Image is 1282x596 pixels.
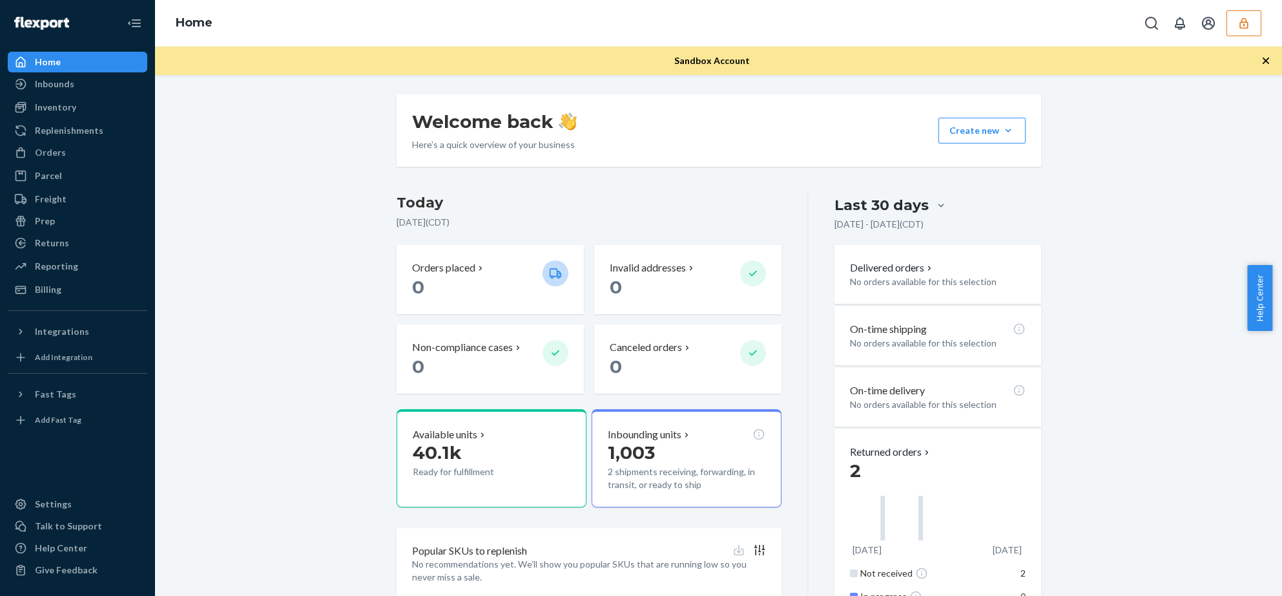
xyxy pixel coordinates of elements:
iframe: Opens a widget where you can chat to one of our agents [1198,557,1269,590]
a: Home [176,16,212,30]
button: Returned orders [850,445,932,460]
div: Not received [860,567,993,580]
div: Fast Tags [35,388,76,401]
button: Delivered orders [850,261,935,275]
ol: breadcrumbs [165,5,223,42]
h3: Today [397,193,782,213]
div: Add Fast Tag [35,414,81,425]
span: 0 [610,356,622,378]
p: Orders placed [412,261,475,275]
p: On-time shipping [850,322,927,337]
span: 1,003 [608,442,655,463]
button: Close Navigation [121,10,147,36]
span: 0 [610,276,622,298]
button: Open notifications [1167,10,1193,36]
img: Flexport logo [14,17,69,30]
img: hand-wave emoji [559,112,577,131]
a: Inbounds [8,74,147,94]
p: [DATE] [853,544,882,557]
p: 2 shipments receiving, forwarding, in transit, or ready to ship [608,465,765,491]
p: Non-compliance cases [412,340,513,355]
p: On-time delivery [850,383,925,398]
div: Talk to Support [35,520,102,533]
div: Inventory [35,101,76,114]
p: No orders available for this selection [850,398,1025,411]
a: Inventory [8,97,147,118]
a: Settings [8,494,147,515]
button: Open Search Box [1139,10,1164,36]
span: 2 [850,460,861,482]
a: Home [8,52,147,72]
button: Talk to Support [8,516,147,537]
a: Prep [8,211,147,231]
p: [DATE] [993,544,1022,557]
div: Prep [35,215,55,228]
button: Inbounding units1,0032 shipments receiving, forwarding, in transit, or ready to ship [592,409,781,507]
a: Returns [8,233,147,253]
div: Billing [35,283,61,296]
div: Returns [35,237,69,250]
div: Parcel [35,169,62,182]
p: No recommendations yet. We’ll show you popular SKUs that are running low so you never miss a sale. [412,558,767,584]
p: Canceled orders [610,340,682,355]
p: No orders available for this selection [850,275,1025,288]
p: Here’s a quick overview of your business [412,138,577,151]
button: Canceled orders 0 [594,325,781,394]
div: Give Feedback [35,564,98,577]
div: Freight [35,193,67,206]
span: 2 [1020,568,1026,579]
button: Available units40.1kReady for fulfillment [397,409,586,507]
button: Integrations [8,321,147,342]
p: [DATE] ( CDT ) [397,216,782,229]
a: Replenishments [8,120,147,141]
div: Integrations [35,325,89,338]
div: Settings [35,498,72,511]
div: Home [35,56,61,69]
button: Give Feedback [8,560,147,580]
p: Ready for fulfillment [413,465,532,478]
div: Add Integration [35,352,92,363]
button: Fast Tags [8,384,147,405]
span: 40.1k [413,442,462,463]
button: Non-compliance cases 0 [397,325,584,394]
div: Replenishments [35,124,103,137]
a: Orders [8,142,147,163]
span: Sandbox Account [674,55,750,66]
a: Help Center [8,538,147,559]
span: 0 [412,276,424,298]
a: Billing [8,279,147,300]
a: Parcel [8,165,147,186]
a: Reporting [8,256,147,277]
div: Inbounds [35,78,74,90]
p: Popular SKUs to replenish [412,544,527,559]
p: [DATE] - [DATE] ( CDT ) [834,218,924,231]
div: Help Center [35,542,87,555]
a: Add Fast Tag [8,410,147,431]
p: Inbounding units [608,427,681,442]
button: Create new [938,118,1026,144]
a: Freight [8,189,147,209]
button: Open account menu [1195,10,1221,36]
p: Available units [413,427,477,442]
div: Orders [35,146,66,159]
p: No orders available for this selection [850,337,1025,350]
button: Help Center [1247,265,1272,331]
h1: Welcome back [412,110,577,133]
p: Invalid addresses [610,261,686,275]
button: Invalid addresses 0 [594,245,781,314]
a: Add Integration [8,347,147,368]
div: Reporting [35,260,78,273]
span: 0 [412,356,424,378]
button: Orders placed 0 [397,245,584,314]
div: Last 30 days [834,195,929,215]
